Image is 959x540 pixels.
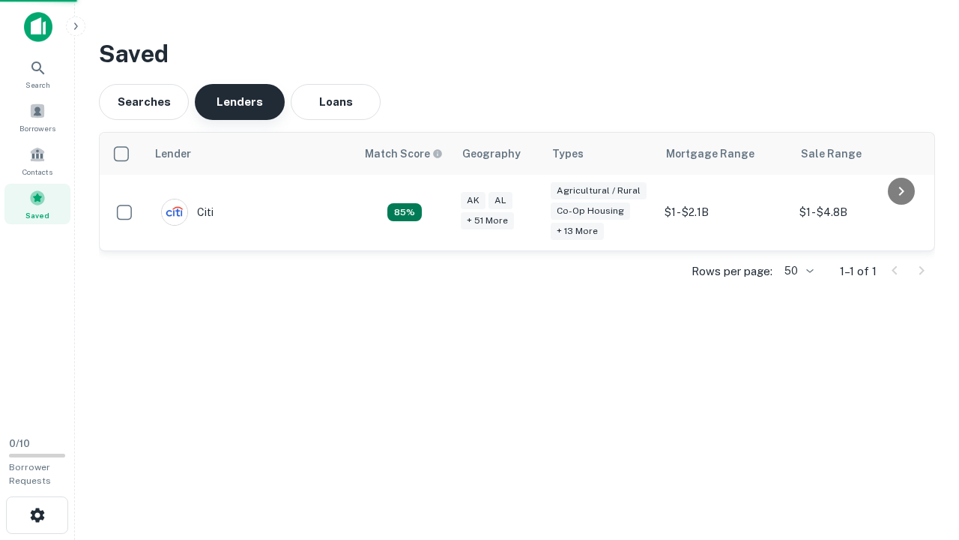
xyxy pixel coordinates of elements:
[161,199,214,226] div: Citi
[551,182,647,199] div: Agricultural / Rural
[840,262,877,280] p: 1–1 of 1
[365,145,443,162] div: Capitalize uses an advanced AI algorithm to match your search with the best lender. The match sco...
[462,145,521,163] div: Geography
[195,84,285,120] button: Lenders
[551,202,630,220] div: Co-op Housing
[24,12,52,42] img: capitalize-icon.png
[551,223,604,240] div: + 13 more
[162,199,187,225] img: picture
[19,122,55,134] span: Borrowers
[4,97,70,137] a: Borrowers
[792,175,927,250] td: $1 - $4.8B
[543,133,657,175] th: Types
[461,192,485,209] div: AK
[657,133,792,175] th: Mortgage Range
[657,175,792,250] td: $1 - $2.1B
[884,420,959,492] iframe: Chat Widget
[4,184,70,224] a: Saved
[291,84,381,120] button: Loans
[692,262,772,280] p: Rows per page:
[22,166,52,178] span: Contacts
[356,133,453,175] th: Capitalize uses an advanced AI algorithm to match your search with the best lender. The match sco...
[387,203,422,221] div: Capitalize uses an advanced AI algorithm to match your search with the best lender. The match sco...
[792,133,927,175] th: Sale Range
[488,192,512,209] div: AL
[778,260,816,282] div: 50
[25,79,50,91] span: Search
[461,212,514,229] div: + 51 more
[552,145,584,163] div: Types
[9,438,30,449] span: 0 / 10
[155,145,191,163] div: Lender
[99,84,189,120] button: Searches
[4,140,70,181] a: Contacts
[666,145,754,163] div: Mortgage Range
[365,145,440,162] h6: Match Score
[453,133,543,175] th: Geography
[146,133,356,175] th: Lender
[99,36,935,72] h3: Saved
[4,53,70,94] a: Search
[9,462,51,486] span: Borrower Requests
[801,145,862,163] div: Sale Range
[25,209,49,221] span: Saved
